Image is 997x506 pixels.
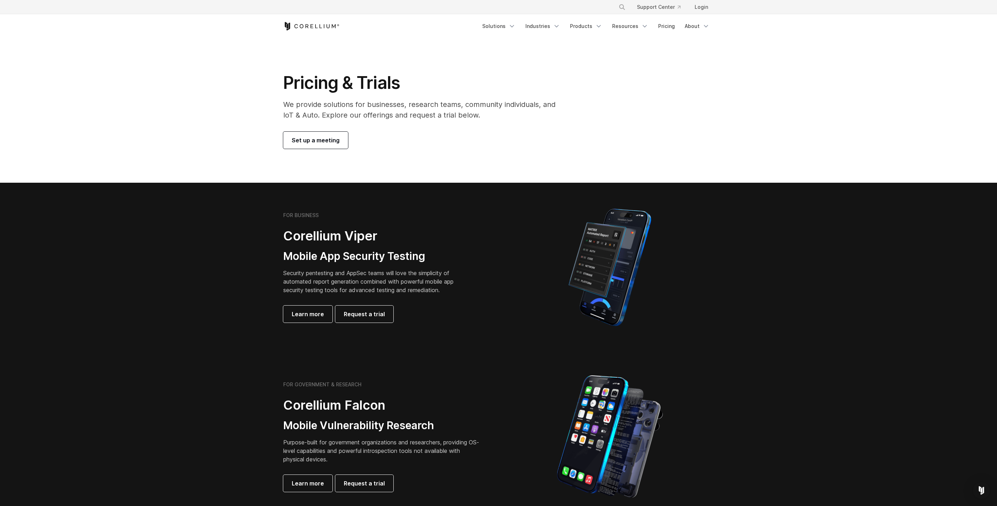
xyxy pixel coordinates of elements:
h2: Corellium Viper [283,228,465,244]
h3: Mobile App Security Testing [283,250,465,263]
div: Navigation Menu [610,1,714,13]
img: iPhone model separated into the mechanics used to build the physical device. [557,375,663,499]
div: Open Intercom Messenger [973,482,990,499]
a: Request a trial [335,475,393,492]
a: Industries [521,20,564,33]
a: Products [566,20,606,33]
a: Set up a meeting [283,132,348,149]
a: Support Center [631,1,686,13]
h6: FOR GOVERNMENT & RESEARCH [283,381,361,388]
h2: Corellium Falcon [283,397,482,413]
span: Learn more [292,479,324,488]
h6: FOR BUSINESS [283,212,319,218]
a: Learn more [283,306,332,323]
p: We provide solutions for businesses, research teams, community individuals, and IoT & Auto. Explo... [283,99,565,120]
p: Security pentesting and AppSec teams will love the simplicity of automated report generation comb... [283,269,465,294]
span: Learn more [292,310,324,318]
div: Navigation Menu [478,20,714,33]
p: Purpose-built for government organizations and researchers, providing OS-level capabilities and p... [283,438,482,464]
a: Learn more [283,475,332,492]
h3: Mobile Vulnerability Research [283,419,482,432]
button: Search [616,1,628,13]
a: Request a trial [335,306,393,323]
a: Login [689,1,714,13]
a: Corellium Home [283,22,340,30]
h1: Pricing & Trials [283,72,565,93]
img: Corellium MATRIX automated report on iPhone showing app vulnerability test results across securit... [557,205,663,329]
a: Pricing [654,20,679,33]
span: Request a trial [344,479,385,488]
span: Set up a meeting [292,136,340,144]
a: Solutions [478,20,520,33]
a: Resources [608,20,653,33]
a: About [680,20,714,33]
span: Request a trial [344,310,385,318]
